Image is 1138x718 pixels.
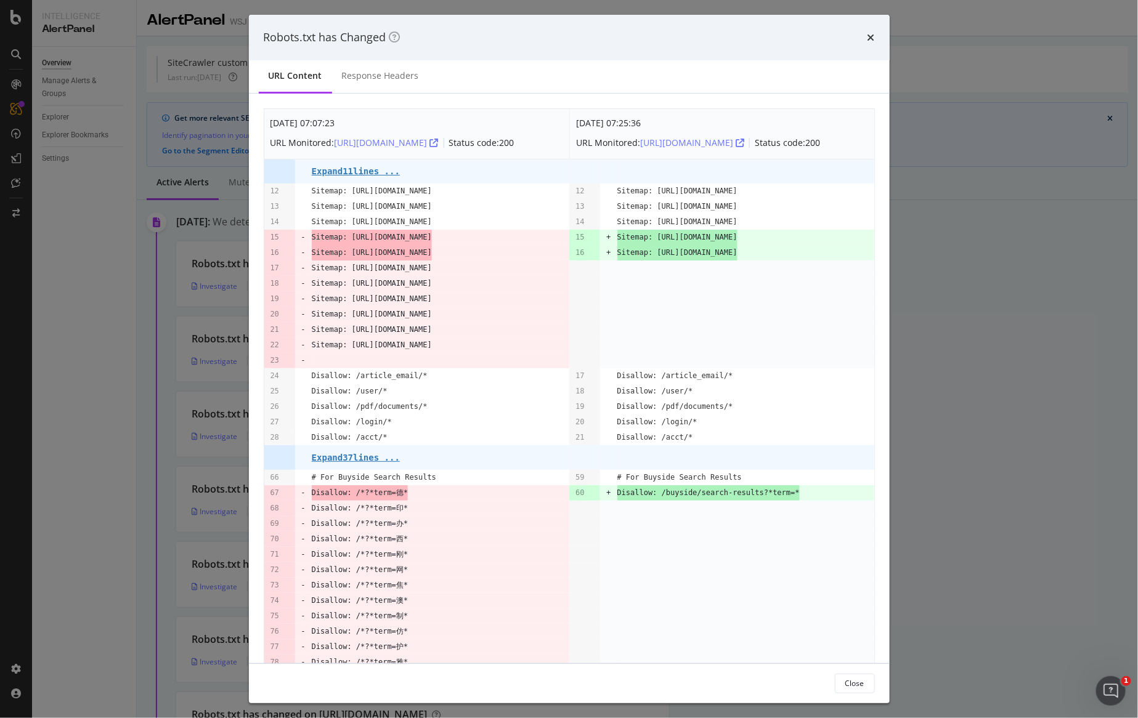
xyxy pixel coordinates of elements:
[270,414,279,430] pre: 27
[1096,676,1126,706] iframe: Intercom live chat
[270,133,514,153] div: URL Monitored: Status code: 200
[576,115,820,131] div: [DATE] 07:25:36
[312,501,408,516] pre: Disallow: /*?*term=印*
[301,353,306,368] pre: -
[270,115,514,131] div: [DATE] 07:07:23
[617,414,697,430] pre: Disallow: /login/*
[617,230,738,245] span: Sitemap: [URL][DOMAIN_NAME]
[575,485,584,501] pre: 60
[301,639,306,655] pre: -
[575,184,584,199] pre: 12
[312,578,408,593] pre: Disallow: /*?*term=焦*
[606,245,611,260] pre: +
[301,307,306,322] pre: -
[270,531,279,547] pre: 70
[301,485,306,501] pre: -
[342,70,419,82] div: Response Headers
[312,516,408,531] pre: Disallow: /*?*term=办*
[270,245,279,260] pre: 16
[606,485,611,501] pre: +
[270,430,279,445] pre: 28
[640,137,744,148] a: [URL][DOMAIN_NAME]
[270,322,279,337] pre: 21
[312,414,392,430] pre: Disallow: /login/*
[264,30,400,46] div: Robots.txt has Changed
[270,501,279,516] pre: 68
[270,547,279,562] pre: 71
[312,245,432,260] span: Sitemap: [URL][DOMAIN_NAME]
[335,133,439,153] button: [URL][DOMAIN_NAME]
[312,430,388,445] pre: Disallow: /acct/*
[312,322,432,337] pre: Sitemap: [URL][DOMAIN_NAME]
[270,578,279,593] pre: 73
[617,199,738,214] pre: Sitemap: [URL][DOMAIN_NAME]
[312,291,432,307] pre: Sitemap: [URL][DOMAIN_NAME]
[617,384,693,399] pre: Disallow: /user/*
[301,516,306,531] pre: -
[301,624,306,639] pre: -
[270,276,279,291] pre: 18
[270,399,279,414] pre: 26
[312,562,408,578] pre: Disallow: /*?*term=网*
[301,501,306,516] pre: -
[575,368,584,384] pre: 17
[312,199,432,214] pre: Sitemap: [URL][DOMAIN_NAME]
[312,214,432,230] pre: Sitemap: [URL][DOMAIN_NAME]
[270,655,279,670] pre: 78
[270,214,279,230] pre: 14
[270,260,279,276] pre: 17
[312,337,432,353] pre: Sitemap: [URL][DOMAIN_NAME]
[312,276,432,291] pre: Sitemap: [URL][DOMAIN_NAME]
[301,276,306,291] pre: -
[335,137,439,149] div: [URL][DOMAIN_NAME]
[575,214,584,230] pre: 14
[335,137,439,148] a: [URL][DOMAIN_NAME]
[270,562,279,578] pre: 72
[270,184,279,199] pre: 12
[312,230,432,245] span: Sitemap: [URL][DOMAIN_NAME]
[312,368,428,384] pre: Disallow: /article_email/*
[617,214,738,230] pre: Sitemap: [URL][DOMAIN_NAME]
[301,608,306,624] pre: -
[312,453,400,462] pre: Expand 37 lines ...
[270,368,279,384] pre: 24
[270,307,279,322] pre: 20
[617,470,742,485] pre: # For Buyside Search Results
[575,384,584,399] pre: 18
[270,384,279,399] pre: 25
[576,133,820,153] div: URL Monitored: Status code: 200
[312,260,432,276] pre: Sitemap: [URL][DOMAIN_NAME]
[270,230,279,245] pre: 15
[312,547,408,562] pre: Disallow: /*?*term=刚*
[617,485,800,501] span: Disallow: /buyside/search-results?*term=*
[312,485,408,501] span: Disallow: /*?*term=德*
[575,245,584,260] pre: 16
[617,430,693,445] pre: Disallow: /acct/*
[312,166,400,176] pre: Expand 11 lines ...
[575,414,584,430] pre: 20
[575,470,584,485] pre: 59
[312,608,408,624] pre: Disallow: /*?*term=制*
[301,655,306,670] pre: -
[640,133,744,153] button: [URL][DOMAIN_NAME]
[868,30,875,46] div: times
[617,184,738,199] pre: Sitemap: [URL][DOMAIN_NAME]
[312,593,408,608] pre: Disallow: /*?*term=澳*
[270,593,279,608] pre: 74
[301,260,306,276] pre: -
[312,470,436,485] pre: # For Buyside Search Results
[249,15,890,703] div: modal
[301,578,306,593] pre: -
[270,608,279,624] pre: 75
[270,639,279,655] pre: 77
[301,230,306,245] pre: -
[575,230,584,245] pre: 15
[312,655,408,670] pre: Disallow: /*?*term=雅*
[845,678,864,688] div: Close
[301,291,306,307] pre: -
[835,674,875,693] button: Close
[617,245,738,260] span: Sitemap: [URL][DOMAIN_NAME]
[270,337,279,353] pre: 22
[312,531,408,547] pre: Disallow: /*?*term=西*
[617,368,733,384] pre: Disallow: /article_email/*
